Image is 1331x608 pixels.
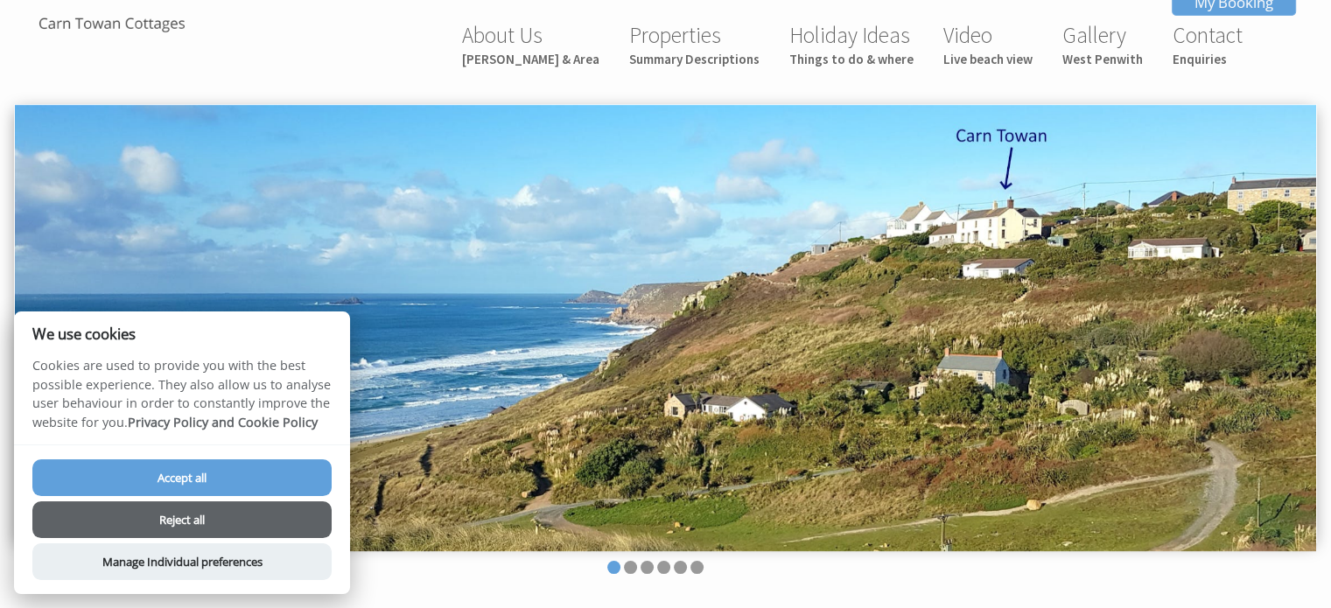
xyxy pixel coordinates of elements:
[1062,51,1143,67] small: West Penwith
[14,325,350,342] h2: We use cookies
[128,414,318,430] a: Privacy Policy and Cookie Policy
[32,543,332,580] button: Manage Individual preferences
[629,51,760,67] small: Summary Descriptions
[789,21,914,67] a: Holiday IdeasThings to do & where
[1173,51,1243,67] small: Enquiries
[462,21,599,67] a: About Us[PERSON_NAME] & Area
[25,14,200,36] img: Carn Towan
[1062,21,1143,67] a: GalleryWest Penwith
[32,459,332,496] button: Accept all
[14,356,350,444] p: Cookies are used to provide you with the best possible experience. They also allow us to analyse ...
[32,501,332,538] button: Reject all
[789,51,914,67] small: Things to do & where
[943,51,1033,67] small: Live beach view
[462,51,599,67] small: [PERSON_NAME] & Area
[629,21,760,67] a: PropertiesSummary Descriptions
[943,21,1033,67] a: VideoLive beach view
[1173,21,1243,67] a: ContactEnquiries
